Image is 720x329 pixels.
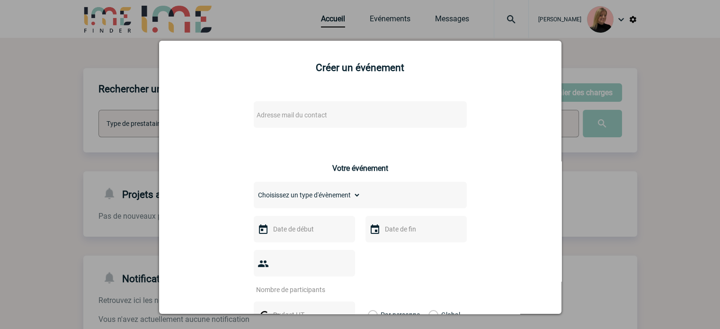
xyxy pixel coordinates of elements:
[171,62,550,73] h2: Créer un événement
[271,223,336,235] input: Date de début
[271,309,336,321] input: Budget HT
[254,284,343,296] input: Nombre de participants
[332,164,388,173] h3: Votre événement
[257,111,327,119] span: Adresse mail du contact
[382,223,448,235] input: Date de fin
[368,302,378,328] label: Par personne
[428,302,435,328] label: Global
